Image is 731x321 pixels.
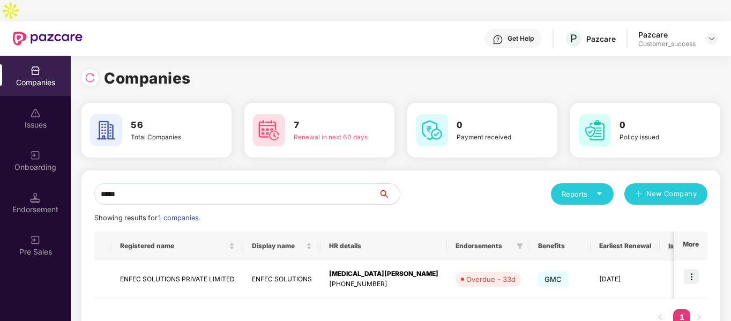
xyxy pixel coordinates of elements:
img: svg+xml;base64,PHN2ZyB3aWR0aD0iMTQuNSIgaGVpZ2h0PSIxNC41IiB2aWV3Qm94PSIwIDAgMTYgMTYiIGZpbGw9Im5vbm... [30,192,41,203]
div: Get Help [508,34,534,43]
img: svg+xml;base64,PHN2ZyBpZD0iQ29tcGFuaWVzIiB4bWxucz0iaHR0cDovL3d3dy53My5vcmcvMjAwMC9zdmciIHdpZHRoPS... [30,65,41,76]
th: Earliest Renewal [591,232,660,260]
span: filter [514,240,525,252]
div: Customer_success [638,40,696,48]
div: Policy issued [620,132,693,142]
div: Pazcare [638,29,696,40]
span: P [570,32,577,45]
div: Reports [562,189,603,199]
div: Pazcare [586,34,616,44]
td: [DATE] [591,260,660,298]
div: [MEDICAL_DATA][PERSON_NAME] [329,269,438,279]
th: HR details [320,232,447,260]
span: New Company [646,189,697,199]
span: filter [517,243,523,249]
div: Payment received [457,132,531,142]
h3: 56 [131,118,205,132]
h3: 0 [457,118,531,132]
img: svg+xml;base64,PHN2ZyB3aWR0aD0iMjAiIGhlaWdodD0iMjAiIHZpZXdCb3g9IjAgMCAyMCAyMCIgZmlsbD0ibm9uZSIgeG... [30,150,41,161]
th: Display name [243,232,320,260]
img: svg+xml;base64,PHN2ZyB4bWxucz0iaHR0cDovL3d3dy53My5vcmcvMjAwMC9zdmciIHdpZHRoPSI2MCIgaGVpZ2h0PSI2MC... [579,114,611,146]
img: svg+xml;base64,PHN2ZyBpZD0iSGVscC0zMngzMiIgeG1sbnM9Imh0dHA6Ly93d3cudzMub3JnLzIwMDAvc3ZnIiB3aWR0aD... [493,34,503,45]
th: Benefits [529,232,591,260]
h3: 0 [620,118,693,132]
img: svg+xml;base64,PHN2ZyBpZD0iUmVsb2FkLTMyeDMyIiB4bWxucz0iaHR0cDovL3d3dy53My5vcmcvMjAwMC9zdmciIHdpZH... [85,72,95,83]
span: Issues [668,242,689,250]
img: svg+xml;base64,PHN2ZyB4bWxucz0iaHR0cDovL3d3dy53My5vcmcvMjAwMC9zdmciIHdpZHRoPSI2MCIgaGVpZ2h0PSI2MC... [253,114,285,146]
div: 0 [668,274,697,285]
span: Showing results for [94,214,200,222]
span: caret-down [596,190,603,197]
span: Registered name [120,242,227,250]
span: Endorsements [456,242,512,250]
span: left [657,314,663,320]
div: Overdue - 33d [466,274,516,285]
img: svg+xml;base64,PHN2ZyBpZD0iSXNzdWVzX2Rpc2FibGVkIiB4bWxucz0iaHR0cDovL3d3dy53My5vcmcvMjAwMC9zdmciIH... [30,108,41,118]
button: search [378,183,400,205]
div: [PHONE_NUMBER] [329,279,438,289]
span: search [378,190,400,198]
img: svg+xml;base64,PHN2ZyB3aWR0aD0iMjAiIGhlaWdodD0iMjAiIHZpZXdCb3g9IjAgMCAyMCAyMCIgZmlsbD0ibm9uZSIgeG... [30,235,41,245]
img: New Pazcare Logo [13,32,83,46]
th: Issues [660,232,706,260]
span: 1 companies. [158,214,200,222]
div: Renewal in next 60 days [294,132,368,142]
h3: 7 [294,118,368,132]
button: plusNew Company [624,183,707,205]
img: svg+xml;base64,PHN2ZyB4bWxucz0iaHR0cDovL3d3dy53My5vcmcvMjAwMC9zdmciIHdpZHRoPSI2MCIgaGVpZ2h0PSI2MC... [416,114,448,146]
span: right [696,314,702,320]
span: plus [635,190,642,199]
img: icon [684,269,699,284]
th: More [674,232,707,260]
h1: Companies [104,66,191,90]
img: svg+xml;base64,PHN2ZyBpZD0iRHJvcGRvd24tMzJ4MzIiIHhtbG5zPSJodHRwOi8vd3d3LnczLm9yZy8yMDAwL3N2ZyIgd2... [707,34,716,43]
td: ENFEC SOLUTIONS PRIVATE LIMITED [111,260,243,298]
span: Display name [252,242,304,250]
td: ENFEC SOLUTIONS [243,260,320,298]
th: Registered name [111,232,243,260]
div: Total Companies [131,132,205,142]
img: svg+xml;base64,PHN2ZyB4bWxucz0iaHR0cDovL3d3dy53My5vcmcvMjAwMC9zdmciIHdpZHRoPSI2MCIgaGVpZ2h0PSI2MC... [90,114,122,146]
span: GMC [538,272,569,287]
